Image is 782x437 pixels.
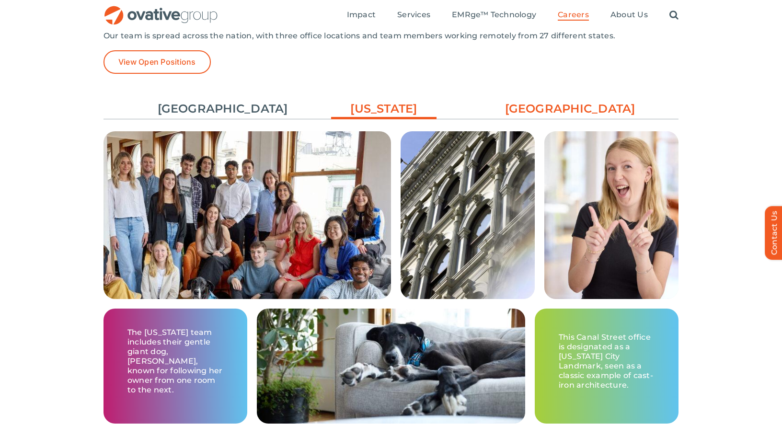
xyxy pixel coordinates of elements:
a: Search [669,10,678,21]
img: Careers – New York Grid 2 [401,131,535,299]
a: [GEOGRAPHIC_DATA] [158,101,263,117]
a: About Us [610,10,648,21]
span: Careers [558,10,589,20]
img: Careers – New York Grid 4 [257,309,525,424]
a: Careers [558,10,589,21]
span: About Us [610,10,648,20]
a: View Open Positions [103,50,211,74]
a: OG_Full_horizontal_RGB [103,5,218,14]
a: EMRge™ Technology [452,10,536,21]
ul: Post Filters [103,96,678,122]
span: Impact [347,10,376,20]
span: View Open Positions [118,57,196,67]
p: The [US_STATE] team includes their gentle giant dog, [PERSON_NAME], known for following her owner... [127,328,223,395]
img: Careers – New York Grid 1 [103,131,391,356]
p: This Canal Street office is designated as a [US_STATE] City Landmark, seen as a classic example o... [559,333,655,390]
span: Services [397,10,430,20]
a: [GEOGRAPHIC_DATA] [505,101,610,117]
p: Our team is spread across the nation, with three office locations and team members working remote... [103,31,678,41]
a: [US_STATE] [331,101,437,122]
img: Careers – New York Grid 3 [544,131,678,299]
a: Impact [347,10,376,21]
span: EMRge™ Technology [452,10,536,20]
a: Services [397,10,430,21]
